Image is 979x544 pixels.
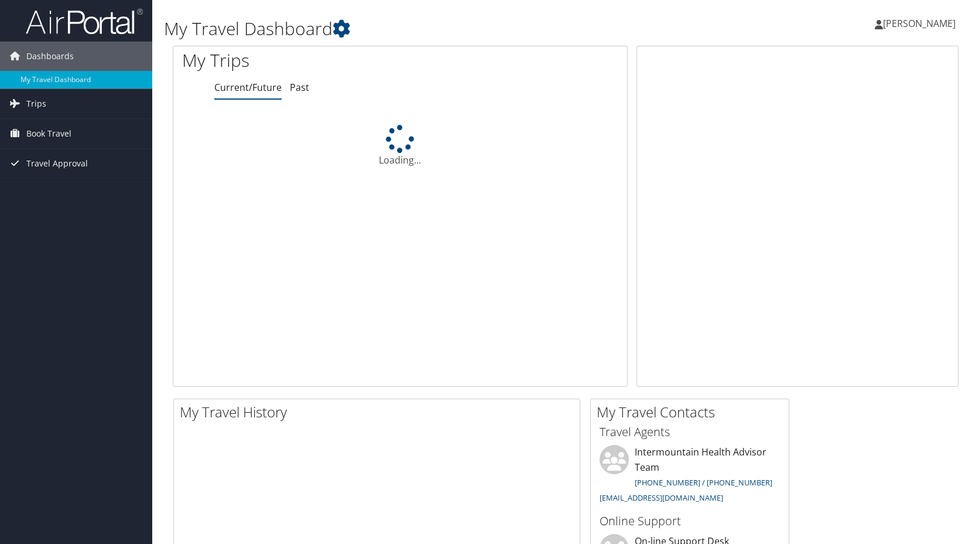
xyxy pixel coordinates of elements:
h3: Online Support [600,513,780,529]
a: Current/Future [214,81,282,94]
a: [PERSON_NAME] [875,6,967,41]
span: Dashboards [26,42,74,71]
h1: My Travel Dashboard [164,16,700,41]
span: Book Travel [26,119,71,148]
h2: My Travel Contacts [597,402,789,422]
img: airportal-logo.png [26,8,143,35]
a: [PHONE_NUMBER] / [PHONE_NUMBER] [635,477,772,488]
li: Intermountain Health Advisor Team [594,445,786,508]
span: [PERSON_NAME] [883,17,956,30]
a: [EMAIL_ADDRESS][DOMAIN_NAME] [600,492,723,503]
h3: Travel Agents [600,424,780,440]
a: Past [290,81,309,94]
span: Travel Approval [26,149,88,178]
span: Trips [26,89,46,118]
h2: My Travel History [180,402,580,422]
h1: My Trips [182,48,429,73]
div: Loading... [173,125,627,167]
